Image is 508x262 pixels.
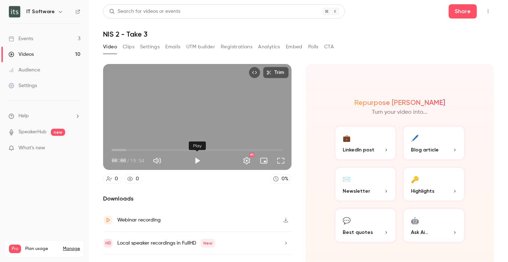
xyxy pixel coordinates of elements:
[411,173,419,185] div: 🔑
[112,157,144,164] div: 00:00
[9,51,34,58] div: Videos
[103,194,292,203] h2: Downloads
[286,41,303,53] button: Embed
[165,41,180,53] button: Emails
[372,108,427,117] p: Turn your video into...
[482,6,494,17] button: Top Bar Actions
[117,239,215,247] div: Local speaker recordings in FullHD
[282,175,288,183] div: 0 %
[140,41,160,53] button: Settings
[258,41,280,53] button: Analytics
[343,173,351,185] div: ✉️
[9,6,20,17] img: IT Software
[103,41,117,53] button: Video
[324,41,334,53] button: CTA
[402,125,465,161] button: 🖊️Blog article
[334,125,397,161] button: 💼LinkedIn post
[334,166,397,202] button: ✉️Newsletter
[449,4,477,18] button: Share
[402,166,465,202] button: 🔑Highlights
[18,144,45,152] span: What's new
[186,41,215,53] button: UTM builder
[411,146,439,154] span: Blog article
[123,41,134,53] button: Clips
[249,153,254,157] div: HD
[200,239,215,247] span: New
[411,229,428,236] span: Ask Ai...
[112,157,126,164] span: 00:00
[127,157,129,164] span: /
[411,132,419,143] div: 🖊️
[9,245,21,253] span: Pro
[63,246,80,252] a: Manage
[117,216,161,224] div: Webinar recording
[249,67,260,78] button: Embed video
[18,112,29,120] span: Help
[343,187,370,195] span: Newsletter
[343,229,373,236] span: Best quotes
[136,175,139,183] div: 0
[354,98,445,107] h2: Repurpose [PERSON_NAME]
[274,154,288,168] button: Full screen
[51,129,65,136] span: new
[343,132,351,143] div: 💼
[9,82,37,89] div: Settings
[270,174,292,184] a: 0%
[343,146,374,154] span: LinkedIn post
[26,8,55,15] h6: IT Software
[334,208,397,243] button: 💬Best quotes
[25,246,59,252] span: Plan usage
[402,208,465,243] button: 🤖Ask Ai...
[411,187,434,195] span: Highlights
[308,41,319,53] button: Polls
[257,154,271,168] button: Turn on miniplayer
[103,174,121,184] a: 0
[221,41,252,53] button: Registrations
[9,35,33,42] div: Events
[189,141,206,150] div: Play
[130,157,144,164] span: 19:54
[103,30,494,38] h1: NIS 2 - Take 3
[115,175,118,183] div: 0
[72,145,80,151] iframe: Noticeable Trigger
[190,154,204,168] button: Play
[150,154,164,168] button: Mute
[411,215,419,226] div: 🤖
[263,67,289,78] button: Trim
[124,174,142,184] a: 0
[109,8,180,15] div: Search for videos or events
[9,112,80,120] li: help-dropdown-opener
[18,128,47,136] a: SpeakerHub
[343,215,351,226] div: 💬
[9,66,40,74] div: Audience
[240,154,254,168] button: Settings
